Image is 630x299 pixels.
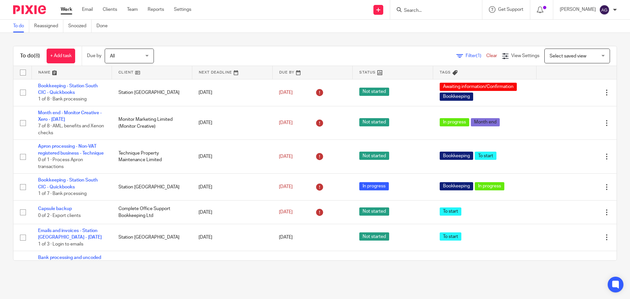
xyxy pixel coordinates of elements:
td: Doodle Products Limited [112,251,192,285]
span: 0 of 1 · Process Apron transactions [38,158,83,169]
a: Email [82,6,93,13]
td: [DATE] [192,224,272,251]
td: Station [GEOGRAPHIC_DATA] [112,79,192,106]
td: [DATE] [192,174,272,201]
h1: To do [20,53,40,59]
a: Bookkeeping - Station South CIC - Quickbooks [38,178,98,189]
span: To start [440,207,461,216]
td: [DATE] [192,201,272,224]
span: 7 of 8 · AML, benefits and Xenon checks [38,124,104,136]
span: 1 of 3 · Login to emails [38,242,83,246]
span: [DATE] [279,90,293,95]
td: [DATE] [192,251,272,285]
span: [DATE] [279,235,293,240]
span: All [110,54,115,58]
a: To do [13,20,29,32]
a: Bookkeeping - Station South CIC - Quickbooks [38,84,98,95]
span: To start [440,232,461,241]
a: Reports [148,6,164,13]
img: Pixie [13,5,46,14]
td: Station [GEOGRAPHIC_DATA] [112,224,192,251]
p: Due by [87,53,101,59]
td: Technique Property Maintenance Limited [112,140,192,174]
span: View Settings [511,53,539,58]
span: In progress [359,182,389,190]
td: Monitor Marketing Limited (Monitor Creative) [112,106,192,140]
input: Search [403,8,462,14]
span: Not started [359,232,389,241]
span: Tags [440,71,451,74]
a: Bank processing and uncoded statement report - Quickbooks - Doodle Products [38,255,105,273]
span: In progress [440,118,469,126]
a: Capsule backup [38,206,72,211]
span: 0 of 2 · Export clients [38,213,81,218]
a: Work [61,6,72,13]
span: (1) [476,53,481,58]
span: [DATE] [279,210,293,214]
span: [DATE] [279,154,293,159]
span: Select saved view [550,54,586,58]
a: Reassigned [34,20,63,32]
a: Done [96,20,113,32]
span: 1 of 7 · Bank processing [38,191,87,196]
span: 1 of 8 · Bank processing [38,97,87,101]
a: Clients [103,6,117,13]
a: Settings [174,6,191,13]
span: Month end [471,118,500,126]
span: In progress [475,182,504,190]
span: Not started [359,88,389,96]
a: Team [127,6,138,13]
span: To start [475,152,496,160]
span: Bookkeeping [440,93,473,101]
td: Station [GEOGRAPHIC_DATA] [112,174,192,201]
span: (8) [34,53,40,58]
td: [DATE] [192,106,272,140]
span: Get Support [498,7,523,12]
a: Month end - Monitor Creative - Xero - [DATE] [38,111,102,122]
a: Apron processing - Non-VAT registered business - Technique [38,144,104,155]
span: Filter [466,53,486,58]
span: Awaiting information/Confirmation [440,83,517,91]
a: + Add task [47,49,75,63]
td: Complete Office Support Bookkeeping Ltd [112,201,192,224]
span: Not started [359,152,389,160]
p: [PERSON_NAME] [560,6,596,13]
a: Emails and invoices - Station [GEOGRAPHIC_DATA] - [DATE] [38,228,102,240]
span: Bookkeeping [440,152,473,160]
a: Snoozed [68,20,92,32]
span: Bookkeeping [440,182,473,190]
img: svg%3E [599,5,610,15]
td: [DATE] [192,140,272,174]
span: [DATE] [279,185,293,189]
span: [DATE] [279,120,293,125]
span: Not started [359,118,389,126]
span: Not started [359,207,389,216]
td: [DATE] [192,79,272,106]
a: Clear [486,53,497,58]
